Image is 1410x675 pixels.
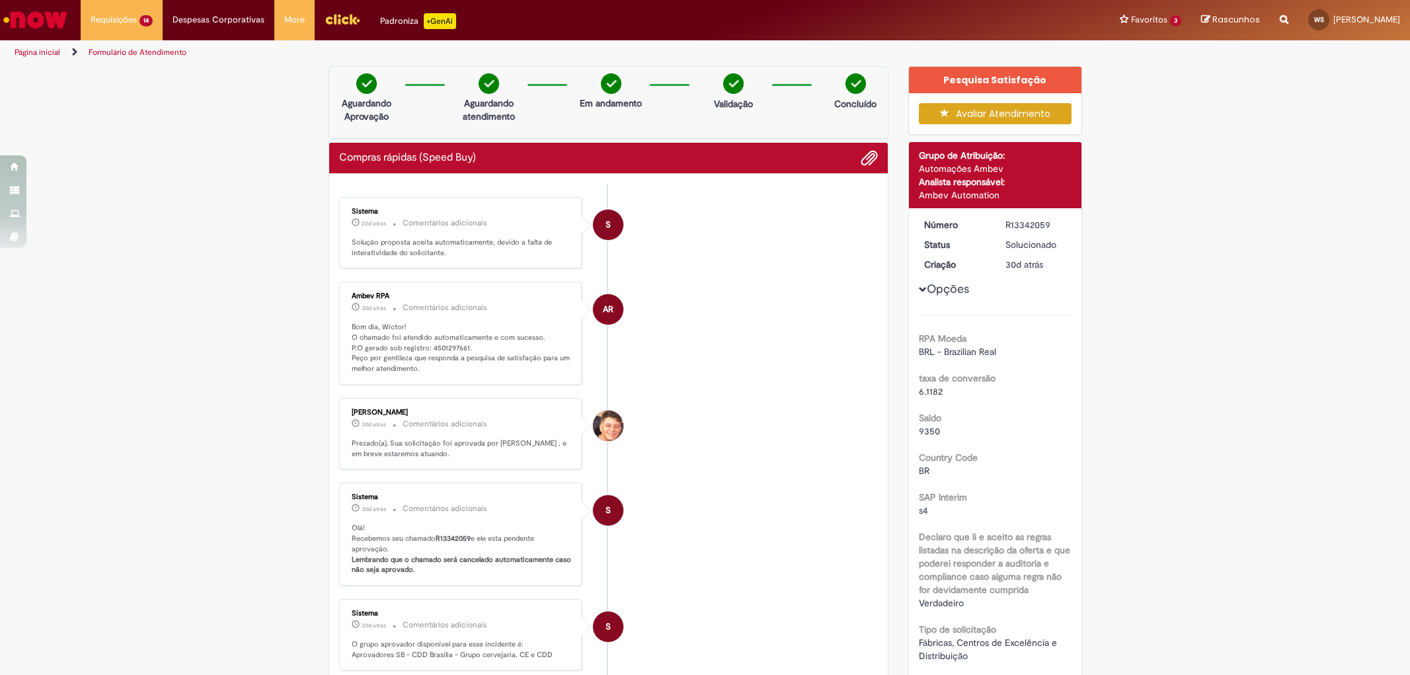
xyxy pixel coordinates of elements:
[1005,258,1067,271] div: 31/07/2025 15:00:38
[352,555,573,575] b: Lembrando que o chamado será cancelado automaticamente caso não seja aprovado.
[352,322,572,374] p: Bom dia, Wictor! O chamado foi atendido automaticamente e com sucesso. P.O gerado sob registro: 4...
[606,495,611,526] span: S
[601,73,621,94] img: check-circle-green.png
[919,175,1072,188] div: Analista responsável:
[1005,258,1043,270] time: 31/07/2025 15:00:38
[362,505,386,513] span: 30d atrás
[352,639,572,660] p: O grupo aprovador disponível para esse incidente é: Aprovadores SB - CDD Brasília - Grupo cerveja...
[593,294,623,325] div: Ambev RPA
[1131,13,1167,26] span: Favoritos
[403,218,487,229] small: Comentários adicionais
[339,152,476,164] h2: Compras rápidas (Speed Buy) Histórico de tíquete
[1005,238,1067,251] div: Solucionado
[380,13,456,29] div: Padroniza
[834,97,877,110] p: Concluído
[1201,14,1260,26] a: Rascunhos
[403,619,487,631] small: Comentários adicionais
[919,372,996,384] b: taxa de conversão
[1333,14,1400,25] span: [PERSON_NAME]
[919,531,1070,596] b: Declaro que li e aceito as regras listadas na descrição da oferta e que poderei responder a audit...
[919,188,1072,202] div: Ambev Automation
[362,621,386,629] time: 31/07/2025 15:00:47
[352,610,572,617] div: Sistema
[919,452,978,463] b: Country Code
[909,67,1081,93] div: Pesquisa Satisfação
[861,149,878,167] button: Adicionar anexos
[356,73,377,94] img: check-circle-green.png
[723,73,744,94] img: check-circle-green.png
[436,534,471,543] b: R13342059
[10,40,930,65] ul: Trilhas de página
[424,13,456,29] p: +GenAi
[593,612,623,642] div: System
[403,302,487,313] small: Comentários adicionais
[919,149,1072,162] div: Grupo de Atribuição:
[89,47,186,58] a: Formulário de Atendimento
[173,13,264,26] span: Despesas Corporativas
[919,412,941,424] b: Saldo
[914,258,996,271] dt: Criação
[919,504,928,516] span: s4
[403,418,487,430] small: Comentários adicionais
[914,218,996,231] dt: Número
[1005,258,1043,270] span: 30d atrás
[919,597,964,609] span: Verdadeiro
[352,237,572,258] p: Solução proposta aceita automaticamente, devido a falta de interatividade do solicitante.
[362,420,386,428] span: 30d atrás
[403,503,487,514] small: Comentários adicionais
[714,97,753,110] p: Validação
[1005,218,1067,231] div: R13342059
[362,219,386,227] time: 08/08/2025 16:00:05
[352,409,572,417] div: [PERSON_NAME]
[352,208,572,216] div: Sistema
[919,385,943,397] span: 6.1182
[479,73,499,94] img: check-circle-green.png
[284,13,305,26] span: More
[362,304,386,312] time: 01/08/2025 08:18:45
[919,491,967,503] b: SAP Interim
[919,162,1072,175] div: Automações Ambev
[606,611,611,643] span: S
[580,97,642,110] p: Em andamento
[603,294,613,325] span: AR
[919,103,1072,124] button: Avaliar Atendimento
[919,333,966,344] b: RPA Moeda
[1170,15,1181,26] span: 3
[593,411,623,441] div: Jander Teixeira Peneluc
[362,505,386,513] time: 31/07/2025 15:00:50
[919,623,996,635] b: Tipo de solicitação
[362,219,386,227] span: 22d atrás
[919,346,996,358] span: BRL - Brazilian Real
[352,493,572,501] div: Sistema
[914,238,996,251] dt: Status
[919,465,929,477] span: BR
[352,438,572,459] p: Prezado(a), Sua solicitação foi aprovada por [PERSON_NAME] , e em breve estaremos atuando.
[1,7,69,33] img: ServiceNow
[919,425,940,437] span: 9350
[593,210,623,240] div: System
[1314,15,1324,24] span: WS
[325,9,360,29] img: click_logo_yellow_360x200.png
[845,73,866,94] img: check-circle-green.png
[91,13,137,26] span: Requisições
[334,97,399,123] p: Aguardando Aprovação
[593,495,623,526] div: System
[457,97,521,123] p: Aguardando atendimento
[362,420,386,428] time: 01/08/2025 08:04:12
[352,292,572,300] div: Ambev RPA
[362,304,386,312] span: 30d atrás
[919,637,1060,662] span: Fábricas, Centros de Excelência e Distribuição
[352,523,572,575] p: Olá! Recebemos seu chamado e ele esta pendente aprovação.
[15,47,60,58] a: Página inicial
[362,621,386,629] span: 30d atrás
[606,209,611,241] span: S
[139,15,153,26] span: 14
[1212,13,1260,26] span: Rascunhos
